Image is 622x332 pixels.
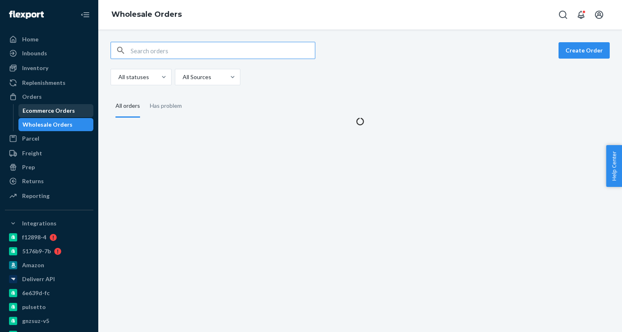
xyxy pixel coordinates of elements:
[5,217,93,230] button: Integrations
[22,177,44,185] div: Returns
[591,7,607,23] button: Open account menu
[105,3,188,27] ol: breadcrumbs
[5,90,93,103] a: Orders
[22,289,50,297] div: 6e639d-fc
[23,107,75,115] div: Ecommerce Orders
[5,300,93,314] a: pulsetto
[606,145,622,187] button: Help Center
[77,7,93,23] button: Close Navigation
[18,118,94,131] a: Wholesale Orders
[22,247,51,255] div: 5176b9-7b
[131,42,315,59] input: Search orders
[22,303,46,311] div: pulsetto
[22,261,44,269] div: Amazon
[5,189,93,202] a: Reporting
[5,47,93,60] a: Inbounds
[115,95,140,118] div: All orders
[22,233,46,241] div: f12898-4
[22,192,50,200] div: Reporting
[5,314,93,327] a: gnzsuz-v5
[22,317,49,325] div: gnzsuz-v5
[22,275,55,283] div: Deliverr API
[5,33,93,46] a: Home
[5,161,93,174] a: Prep
[5,61,93,75] a: Inventory
[5,175,93,188] a: Returns
[5,231,93,244] a: f12898-4
[111,10,182,19] a: Wholesale Orders
[5,76,93,89] a: Replenishments
[5,147,93,160] a: Freight
[18,104,94,117] a: Ecommerce Orders
[22,64,48,72] div: Inventory
[22,134,39,143] div: Parcel
[5,273,93,286] a: Deliverr API
[22,93,42,101] div: Orders
[9,11,44,19] img: Flexport logo
[150,95,182,116] div: Has problem
[22,49,47,57] div: Inbounds
[22,163,35,171] div: Prep
[23,121,72,129] div: Wholesale Orders
[573,7,589,23] button: Open notifications
[22,79,66,87] div: Replenishments
[5,259,93,272] a: Amazon
[22,149,42,157] div: Freight
[555,7,571,23] button: Open Search Box
[5,245,93,258] a: 5176b9-7b
[559,42,610,59] button: Create Order
[5,287,93,300] a: 6e639d-fc
[182,73,183,81] input: All Sources
[22,219,57,227] div: Integrations
[5,132,93,145] a: Parcel
[22,35,38,43] div: Home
